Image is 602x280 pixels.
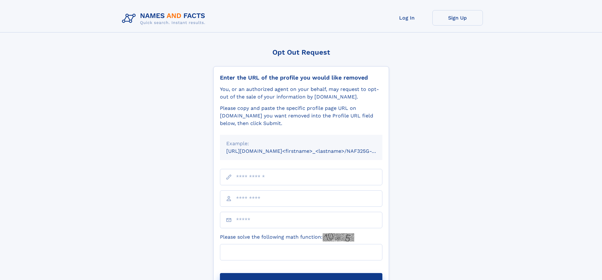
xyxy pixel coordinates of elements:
[220,104,382,127] div: Please copy and paste the specific profile page URL on [DOMAIN_NAME] you want removed into the Pr...
[382,10,432,26] a: Log In
[220,74,382,81] div: Enter the URL of the profile you would like removed
[226,140,376,147] div: Example:
[226,148,394,154] small: [URL][DOMAIN_NAME]<firstname>_<lastname>/NAF325G-xxxxxxxx
[119,10,210,27] img: Logo Names and Facts
[220,86,382,101] div: You, or an authorized agent on your behalf, may request to opt-out of the sale of your informatio...
[220,233,354,241] label: Please solve the following math function:
[432,10,483,26] a: Sign Up
[213,48,389,56] div: Opt Out Request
